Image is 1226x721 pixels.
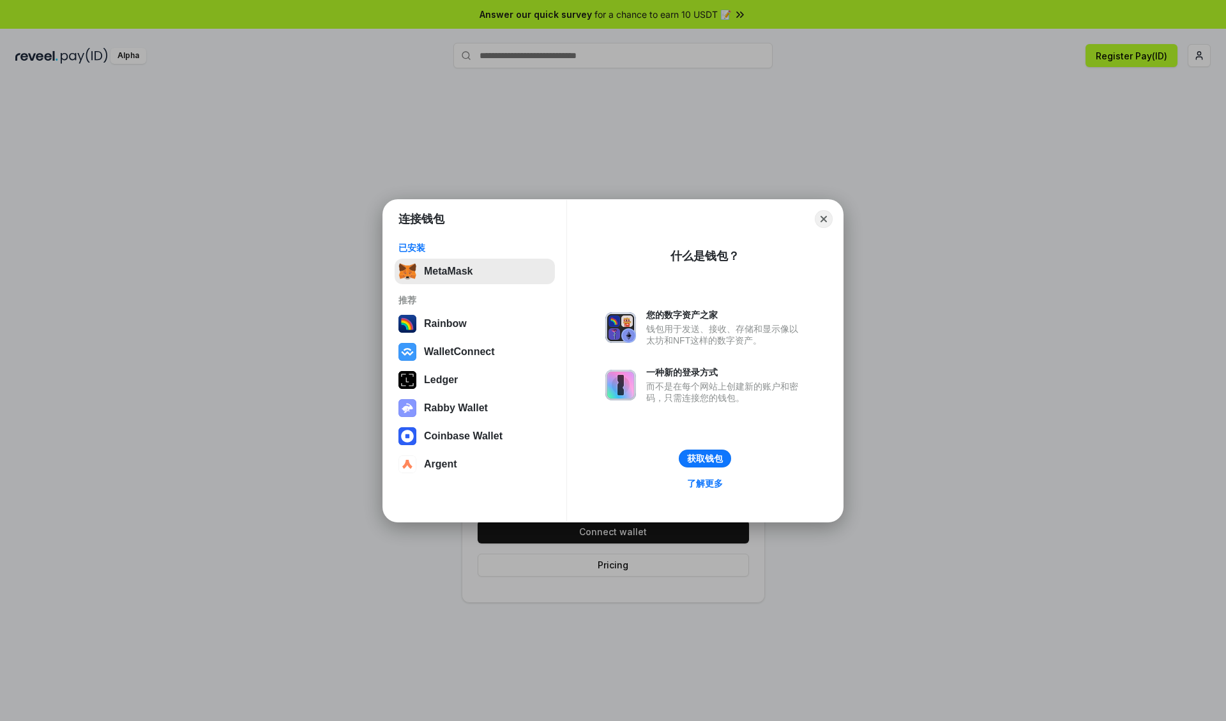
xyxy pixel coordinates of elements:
[398,371,416,389] img: svg+xml,%3Csvg%20xmlns%3D%22http%3A%2F%2Fwww.w3.org%2F2000%2Fsvg%22%20width%3D%2228%22%20height%3...
[424,430,503,442] div: Coinbase Wallet
[424,266,473,277] div: MetaMask
[605,370,636,400] img: svg+xml,%3Csvg%20xmlns%3D%22http%3A%2F%2Fwww.w3.org%2F2000%2Fsvg%22%20fill%3D%22none%22%20viewBox...
[395,395,555,421] button: Rabby Wallet
[395,367,555,393] button: Ledger
[646,309,805,321] div: 您的数字资产之家
[398,399,416,417] img: svg+xml,%3Csvg%20xmlns%3D%22http%3A%2F%2Fwww.w3.org%2F2000%2Fsvg%22%20fill%3D%22none%22%20viewBox...
[398,315,416,333] img: svg+xml,%3Csvg%20width%3D%22120%22%20height%3D%22120%22%20viewBox%3D%220%200%20120%20120%22%20fil...
[687,453,723,464] div: 获取钱包
[424,318,467,330] div: Rainbow
[424,459,457,470] div: Argent
[424,374,458,386] div: Ledger
[398,455,416,473] img: svg+xml,%3Csvg%20width%3D%2228%22%20height%3D%2228%22%20viewBox%3D%220%200%2028%2028%22%20fill%3D...
[395,339,555,365] button: WalletConnect
[605,312,636,343] img: svg+xml,%3Csvg%20xmlns%3D%22http%3A%2F%2Fwww.w3.org%2F2000%2Fsvg%22%20fill%3D%22none%22%20viewBox...
[395,423,555,449] button: Coinbase Wallet
[424,346,495,358] div: WalletConnect
[646,323,805,346] div: 钱包用于发送、接收、存储和显示像以太坊和NFT这样的数字资产。
[679,450,731,467] button: 获取钱包
[395,259,555,284] button: MetaMask
[398,242,551,254] div: 已安装
[395,452,555,477] button: Argent
[646,381,805,404] div: 而不是在每个网站上创建新的账户和密码，只需连接您的钱包。
[398,211,444,227] h1: 连接钱包
[424,402,488,414] div: Rabby Wallet
[398,427,416,445] img: svg+xml,%3Csvg%20width%3D%2228%22%20height%3D%2228%22%20viewBox%3D%220%200%2028%2028%22%20fill%3D...
[395,311,555,337] button: Rainbow
[670,248,739,264] div: 什么是钱包？
[687,478,723,489] div: 了解更多
[398,294,551,306] div: 推荐
[679,475,730,492] a: 了解更多
[646,367,805,378] div: 一种新的登录方式
[398,343,416,361] img: svg+xml,%3Csvg%20width%3D%2228%22%20height%3D%2228%22%20viewBox%3D%220%200%2028%2028%22%20fill%3D...
[815,210,833,228] button: Close
[398,262,416,280] img: svg+xml,%3Csvg%20fill%3D%22none%22%20height%3D%2233%22%20viewBox%3D%220%200%2035%2033%22%20width%...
